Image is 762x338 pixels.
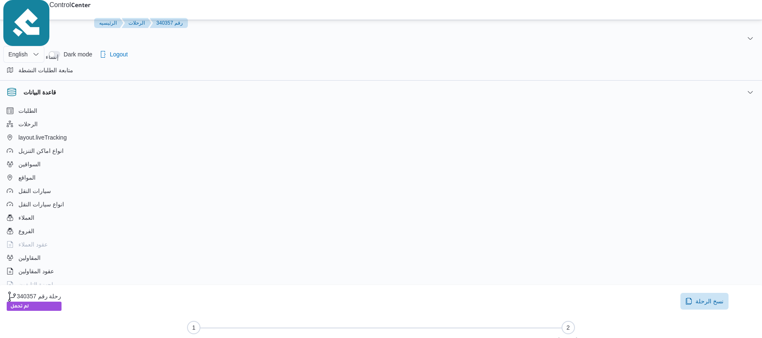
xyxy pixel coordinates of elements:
[18,253,41,263] span: المقاولين
[71,3,91,10] b: Center
[567,324,570,331] span: 2
[3,264,171,278] button: عقود المقاولين
[695,296,724,306] span: نسخ الرحلة
[3,278,171,291] button: اجهزة التليفون
[3,224,171,238] button: الفروع
[18,65,73,75] span: متابعة الطلبات النشطة
[3,144,171,158] button: انواع اماكن التنزيل
[18,132,67,142] span: layout.liveTracking
[18,280,53,290] span: اجهزة التليفون
[3,131,171,144] button: layout.liveTracking
[7,302,62,311] span: لم تحمل
[3,64,171,77] button: متابعة الطلبات النشطة
[18,239,48,249] span: عقود العملاء
[23,87,56,97] h3: قاعدة البيانات
[18,186,51,196] span: سيارات النقل
[110,49,128,59] span: Logout
[3,211,171,224] button: العملاء
[18,159,41,169] span: السواقين
[680,293,729,310] button: نسخ الرحلة
[7,292,62,302] h2: 340357 رحلة رقم
[18,226,34,236] span: الفروع
[60,51,92,58] span: Dark mode
[10,304,29,309] b: لم تحمل
[3,251,171,264] button: المقاولين
[7,87,755,97] button: قاعدة البيانات
[739,293,755,310] button: Actions
[18,146,64,156] span: انواع اماكن التنزيل
[3,104,171,117] button: الطلبات
[3,184,171,198] button: سيارات النقل
[150,18,188,28] button: 340357 رقم
[3,171,171,184] button: المواقع
[192,324,195,331] span: 1
[18,173,36,183] span: المواقع
[96,46,131,63] button: Logout
[122,18,151,28] button: الرحلات
[18,106,37,116] span: الطلبات
[3,238,171,251] button: عقود العملاء
[18,213,34,223] span: العملاء
[3,198,171,211] button: انواع سيارات النقل
[3,158,171,171] button: السواقين
[18,119,38,129] span: الرحلات
[94,18,123,28] button: الرئيسيه
[3,117,171,131] button: الرحلات
[18,266,54,276] span: عقود المقاولين
[18,199,64,209] span: انواع سيارات النقل
[7,33,755,43] button: الطلبات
